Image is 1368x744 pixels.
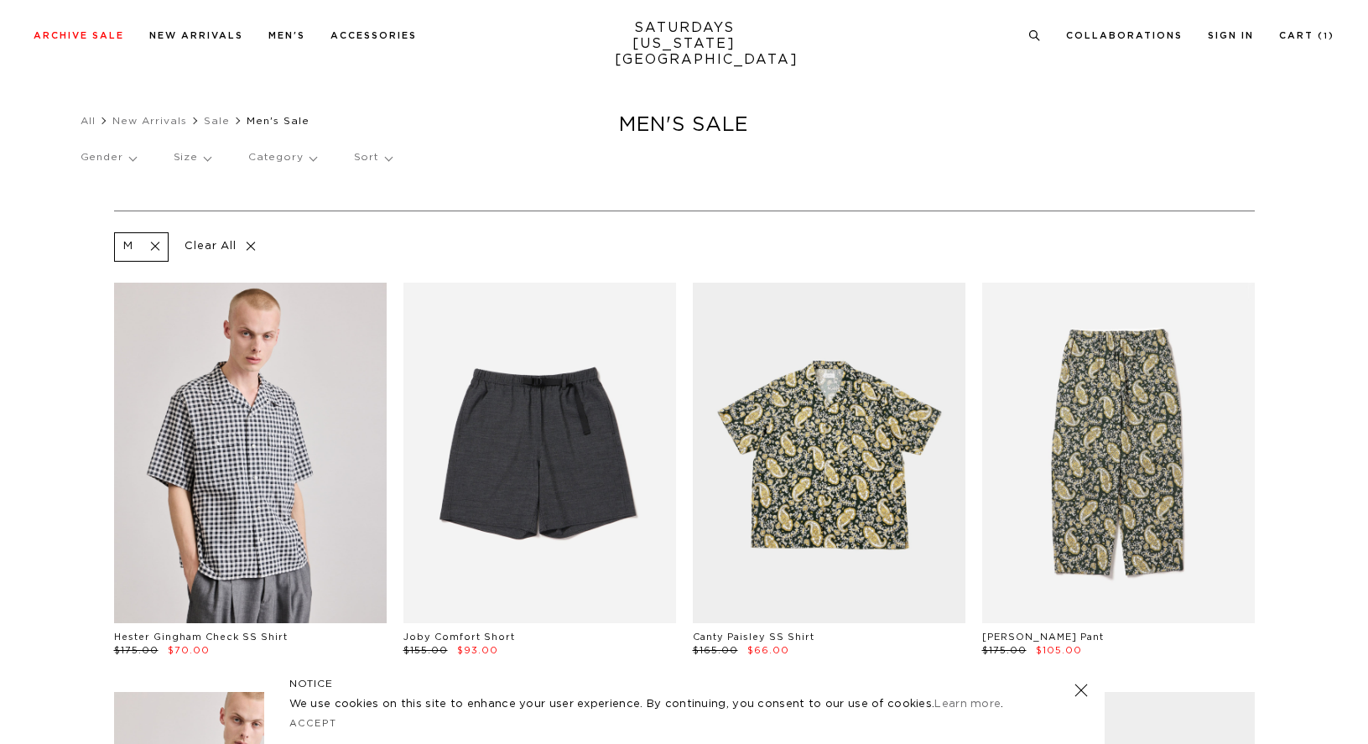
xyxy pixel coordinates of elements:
a: Accept [289,719,338,728]
span: $155.00 [403,646,448,655]
p: Sort [354,138,392,177]
span: $66.00 [747,646,789,655]
a: Men's [268,31,305,40]
a: All [81,116,96,126]
a: Learn more [934,699,1001,710]
p: We use cookies on this site to enhance your user experience. By continuing, you consent to our us... [289,696,1020,713]
span: $70.00 [168,646,210,655]
a: [PERSON_NAME] Pant [982,632,1104,642]
a: Joby Comfort Short [403,632,515,642]
span: $175.00 [114,646,159,655]
p: Size [174,138,211,177]
span: $175.00 [982,646,1027,655]
a: SATURDAYS[US_STATE][GEOGRAPHIC_DATA] [615,20,753,68]
a: Sale [204,116,230,126]
span: Men's Sale [247,116,309,126]
p: Category [248,138,316,177]
small: 1 [1324,33,1329,40]
a: Accessories [330,31,417,40]
p: Clear All [177,232,263,262]
a: Cart (1) [1279,31,1334,40]
a: Collaborations [1066,31,1183,40]
a: Hester Gingham Check SS Shirt [114,632,288,642]
a: New Arrivals [112,116,187,126]
p: Gender [81,138,136,177]
a: Sign In [1208,31,1254,40]
span: $93.00 [457,646,498,655]
a: Archive Sale [34,31,124,40]
span: $165.00 [693,646,738,655]
p: M [123,240,133,254]
span: $105.00 [1036,646,1082,655]
a: New Arrivals [149,31,243,40]
h5: NOTICE [289,676,1079,691]
a: Canty Paisley SS Shirt [693,632,814,642]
